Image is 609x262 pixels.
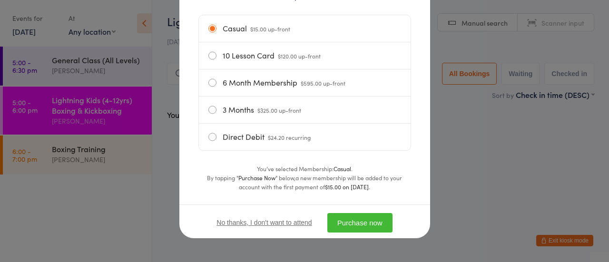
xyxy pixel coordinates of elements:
div: By tapping " " below, [198,173,411,191]
span: $120.00 up-front [278,52,321,60]
span: $325.00 up-front [257,106,301,114]
button: Purchase now [327,213,393,233]
label: Direct Debit [208,124,401,150]
label: Casual [208,15,401,42]
strong: Purchase Now [238,174,275,182]
label: 6 Month Membership [208,69,401,96]
label: 10 Lesson Card [208,42,401,69]
strong: Casual [334,165,351,173]
strong: $15.00 on [DATE] [325,183,369,191]
label: 3 Months [208,97,401,123]
span: $595.00 up-front [301,79,345,87]
div: You’ve selected Membership: . [198,164,411,173]
span: a new membership will be added to your account with the first payment of . [239,174,402,191]
span: $24.20 recurring [268,133,311,141]
span: $15.00 up-front [250,25,290,33]
button: No thanks, I don't want to attend [216,219,312,226]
